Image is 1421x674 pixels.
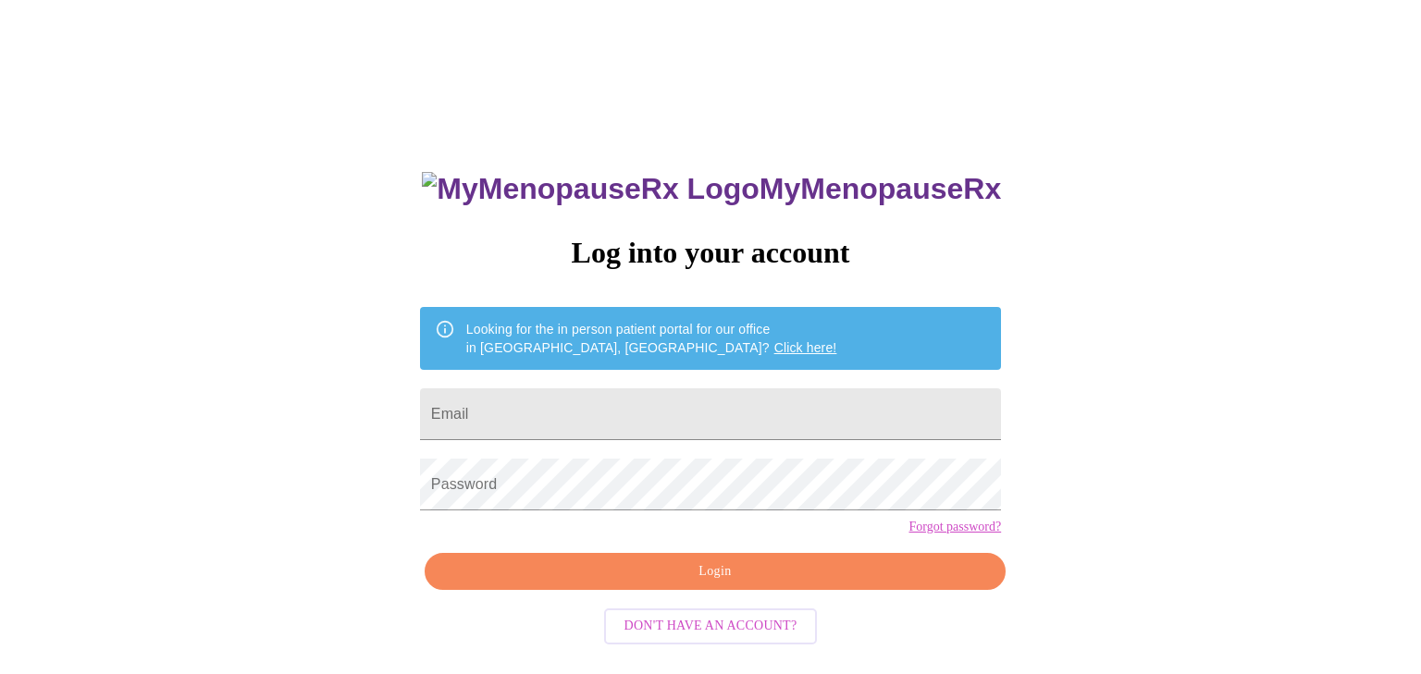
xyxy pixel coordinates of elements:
[422,172,759,206] img: MyMenopauseRx Logo
[420,236,1001,270] h3: Log into your account
[908,520,1001,534] a: Forgot password?
[466,312,837,364] div: Looking for the in person patient portal for our office in [GEOGRAPHIC_DATA], [GEOGRAPHIC_DATA]?
[624,615,797,638] span: Don't have an account?
[774,340,837,355] a: Click here!
[446,560,984,583] span: Login
[425,553,1006,591] button: Login
[604,608,818,644] button: Don't have an account?
[422,172,1001,206] h3: MyMenopauseRx
[599,617,822,632] a: Don't have an account?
